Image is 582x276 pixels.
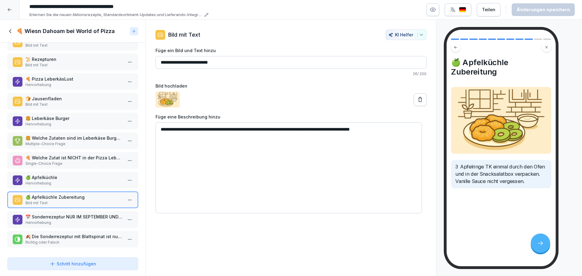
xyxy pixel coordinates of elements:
label: Füge eine Beschreibung hinzu [156,114,426,120]
p: Single-Choice Frage [25,161,122,166]
p: 🍕 Welche Zutat ist NICHT in der Pizza LeberkäsLust enthalten? [25,155,122,161]
p: 3 Apfelringe TK einmal durch den Ofen und in der Snacksalatbox verpacken. Vanille Sauce nicht ver... [455,163,547,185]
div: 🍔 Leberkäse BurgerHervorhebung [7,113,138,129]
p: 🍂 Die Sonderrezeptur mit Blattspinat ist nur im September und Oktober verfügbar. [25,233,122,240]
p: 🍞 Jausenfladen [25,95,122,102]
p: Richtig oder Falsch [25,240,122,245]
div: 🍞 JausenfladenBild mit Text [7,93,138,110]
p: Hervorhebung [25,82,122,88]
div: KI Helfer [388,32,424,37]
div: 📅 Sonderrezeptur NUR IM SEPTEMBER UND OKTOBERHervorhebung [7,211,138,228]
p: 🍏 Apfelküchle [25,174,122,181]
p: Bild mit Text [25,200,122,206]
p: 📜 Rezepturen [25,56,122,62]
img: Bild und Text Vorschau [451,87,551,154]
img: blhucbp43uzbwpw420pyvl88.png [156,91,180,108]
div: 📜 RezepturenBild mit Text [7,54,138,70]
div: 🍏 ApfelküchleHervorhebung [7,172,138,188]
button: Änderungen speichern [512,3,575,16]
div: Teilen [482,6,495,13]
p: 🍏 Apfelküchle Zubereitung [25,194,122,200]
div: 🍏 Apfelküchle ZubereitungBild mit Text [7,191,138,208]
label: Bild hochladen [156,83,426,89]
p: Bild mit Text [25,102,122,107]
p: Erlernen Sie die neuen Aktionsrezepte, Standardsortiment-Updates und Lieferando-Integration für d... [29,12,202,18]
div: Schritt hinzufügen [49,261,96,267]
h1: 🍕 Wiesn Dahoam bei World of Pizza [16,28,115,35]
p: Bild mit Text [25,62,122,68]
p: 🍔 Leberkäse Burger [25,115,122,121]
label: Füge ein Bild und Text hinzu [156,47,426,54]
div: 🍕 Welche Zutat ist NICHT in der Pizza LeberkäsLust enthalten?Single-Choice Frage [7,152,138,169]
p: 📅 Sonderrezeptur NUR IM SEPTEMBER UND OKTOBER [25,214,122,220]
button: KI Helfer [386,29,426,40]
p: Hervorhebung [25,121,122,127]
p: 26 / 200 [156,71,426,77]
p: 🍔 Welche Zutaten sind im Leberkäse Burger enthalten? [25,135,122,141]
img: de.svg [459,7,466,13]
p: Hervorhebung [25,181,122,186]
div: Änderungen speichern [517,6,570,13]
div: 🍔 Welche Zutaten sind im Leberkäse Burger enthalten?Multiple-Choice Frage [7,132,138,149]
p: Bild mit Text [25,43,122,48]
p: Hervorhebung [25,220,122,225]
p: Multiple-Choice Frage [25,141,122,147]
div: 🍕 Pizza LeberkäsLustHervorhebung [7,73,138,90]
h4: 🍏 Apfelküchle Zubereitung [451,58,551,76]
p: Bild mit Text [168,31,200,39]
p: 🍕 Pizza LeberkäsLust [25,76,122,82]
div: 🍂 Die Sonderrezeptur mit Blattspinat ist nur im September und Oktober verfügbar.Richtig oder Falsch [7,231,138,248]
button: Teilen [477,3,500,16]
button: Schritt hinzufügen [7,257,138,270]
